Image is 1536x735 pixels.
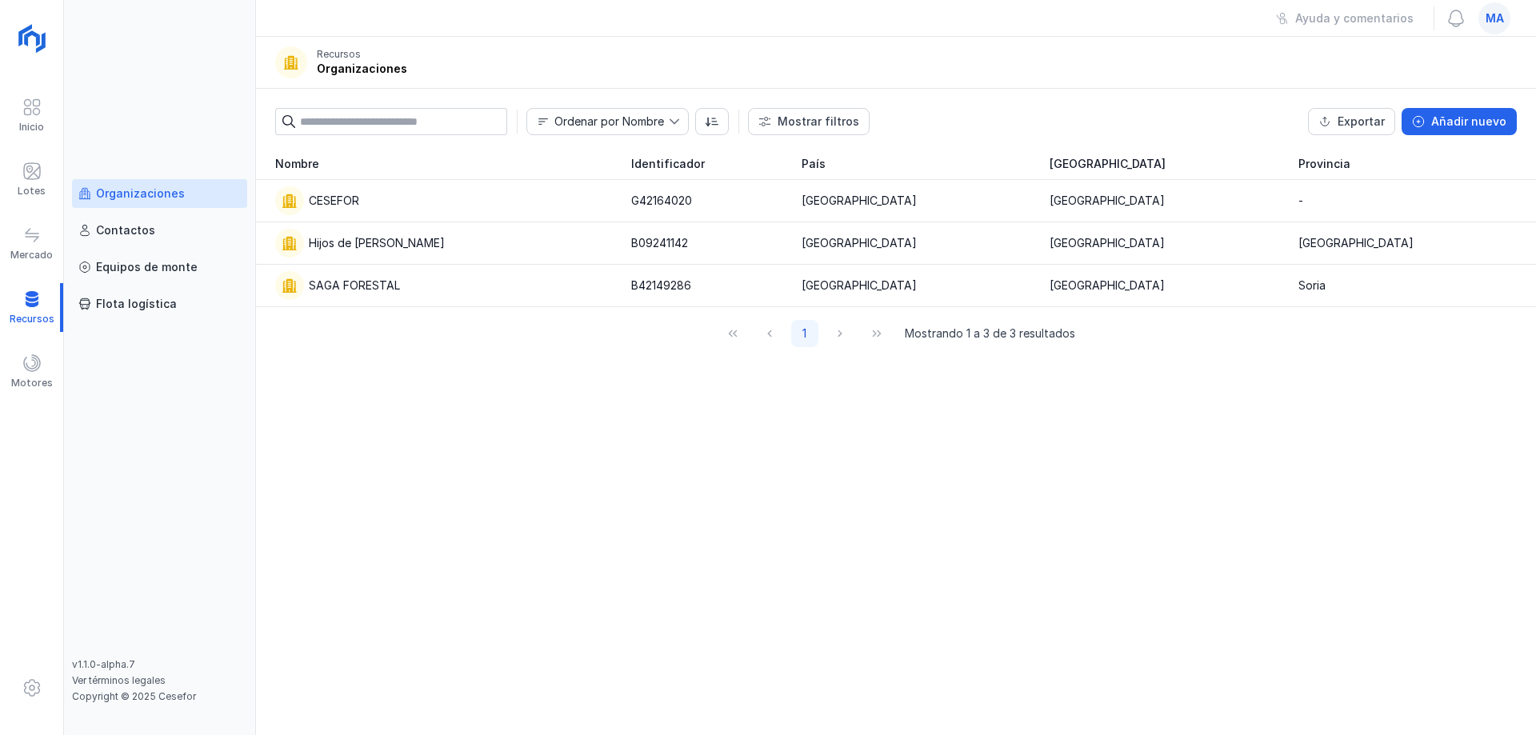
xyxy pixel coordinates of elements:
[1298,156,1350,172] span: Provincia
[1298,278,1326,294] div: Soria
[18,185,46,198] div: Lotes
[1050,156,1166,172] span: [GEOGRAPHIC_DATA]
[778,114,859,130] div: Mostrar filtros
[748,108,870,135] button: Mostrar filtros
[1050,235,1165,251] div: [GEOGRAPHIC_DATA]
[802,193,917,209] div: [GEOGRAPHIC_DATA]
[1308,108,1395,135] button: Exportar
[1486,10,1504,26] span: ma
[1298,193,1303,209] div: -
[631,278,691,294] div: B42149286
[1402,108,1517,135] button: Añadir nuevo
[1295,10,1414,26] div: Ayuda y comentarios
[96,186,185,202] div: Organizaciones
[317,61,407,77] div: Organizaciones
[802,156,826,172] span: País
[72,690,247,703] div: Copyright © 2025 Cesefor
[1050,278,1165,294] div: [GEOGRAPHIC_DATA]
[317,48,361,61] div: Recursos
[72,179,247,208] a: Organizaciones
[309,235,445,251] div: Hijos de [PERSON_NAME]
[631,235,688,251] div: B09241142
[1050,193,1165,209] div: [GEOGRAPHIC_DATA]
[96,296,177,312] div: Flota logística
[527,109,669,134] span: Nombre
[309,278,400,294] div: SAGA FORESTAL
[802,235,917,251] div: [GEOGRAPHIC_DATA]
[1431,114,1506,130] div: Añadir nuevo
[275,156,319,172] span: Nombre
[1338,114,1385,130] div: Exportar
[554,116,664,127] div: Ordenar por Nombre
[72,253,247,282] a: Equipos de monte
[96,222,155,238] div: Contactos
[905,326,1075,342] span: Mostrando 1 a 3 de 3 resultados
[631,156,705,172] span: Identificador
[12,18,52,58] img: logoRight.svg
[72,290,247,318] a: Flota logística
[72,216,247,245] a: Contactos
[791,320,818,347] button: Page 1
[10,249,53,262] div: Mercado
[1298,235,1414,251] div: [GEOGRAPHIC_DATA]
[631,193,692,209] div: G42164020
[1266,5,1424,32] button: Ayuda y comentarios
[11,377,53,389] div: Motores
[309,193,359,209] div: CESEFOR
[19,121,44,134] div: Inicio
[72,658,247,671] div: v1.1.0-alpha.7
[96,259,198,275] div: Equipos de monte
[802,278,917,294] div: [GEOGRAPHIC_DATA]
[72,674,166,686] a: Ver términos legales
